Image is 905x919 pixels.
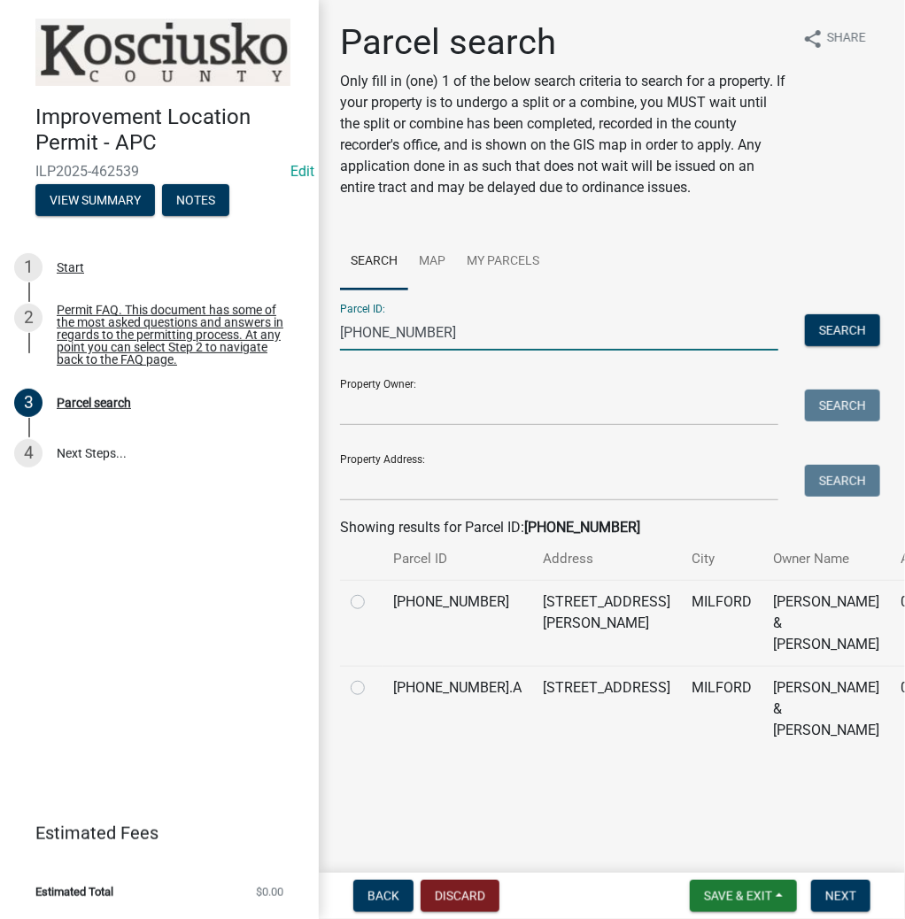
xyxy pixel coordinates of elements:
[290,163,314,180] a: Edit
[825,889,856,903] span: Next
[383,538,532,580] th: Parcel ID
[524,519,640,536] strong: [PHONE_NUMBER]
[681,666,762,752] td: MILFORD
[532,538,681,580] th: Address
[57,261,84,274] div: Start
[353,880,414,912] button: Back
[35,184,155,216] button: View Summary
[340,234,408,290] a: Search
[805,465,880,497] button: Search
[162,184,229,216] button: Notes
[421,880,499,912] button: Discard
[14,815,290,851] a: Estimated Fees
[35,194,155,208] wm-modal-confirm: Summary
[162,194,229,208] wm-modal-confirm: Notes
[456,234,550,290] a: My Parcels
[811,880,870,912] button: Next
[57,397,131,409] div: Parcel search
[408,234,456,290] a: Map
[340,517,884,538] div: Showing results for Parcel ID:
[14,253,43,282] div: 1
[340,71,788,198] p: Only fill in (one) 1 of the below search criteria to search for a property. If your property is t...
[367,889,399,903] span: Back
[690,880,797,912] button: Save & Exit
[35,886,113,898] span: Estimated Total
[35,19,290,86] img: Kosciusko County, Indiana
[340,21,788,64] h1: Parcel search
[14,439,43,467] div: 4
[57,304,290,366] div: Permit FAQ. This document has some of the most asked questions and answers in regards to the perm...
[762,538,890,580] th: Owner Name
[681,538,762,580] th: City
[827,28,866,50] span: Share
[788,21,880,56] button: shareShare
[802,28,824,50] i: share
[383,666,532,752] td: [PHONE_NUMBER].A
[290,163,314,180] wm-modal-confirm: Edit Application Number
[383,580,532,666] td: [PHONE_NUMBER]
[704,889,772,903] span: Save & Exit
[14,389,43,417] div: 3
[681,580,762,666] td: MILFORD
[762,580,890,666] td: [PERSON_NAME] & [PERSON_NAME]
[14,304,43,332] div: 2
[532,666,681,752] td: [STREET_ADDRESS]
[35,104,305,156] h4: Improvement Location Permit - APC
[256,886,283,898] span: $0.00
[35,163,283,180] span: ILP2025-462539
[805,314,880,346] button: Search
[805,390,880,421] button: Search
[762,666,890,752] td: [PERSON_NAME] & [PERSON_NAME]
[532,580,681,666] td: [STREET_ADDRESS][PERSON_NAME]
